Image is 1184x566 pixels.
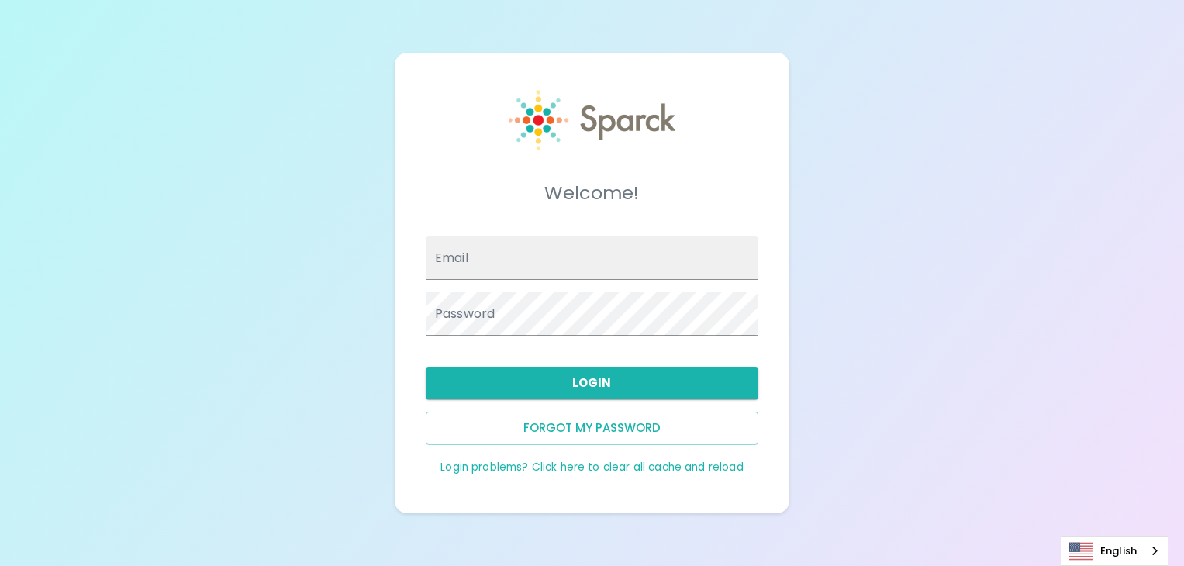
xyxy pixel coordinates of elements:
a: English [1061,537,1168,565]
aside: Language selected: English [1061,536,1168,566]
button: Forgot my password [426,412,758,444]
button: Login [426,367,758,399]
img: Sparck logo [509,90,675,150]
a: Login problems? Click here to clear all cache and reload [440,460,743,475]
div: Language [1061,536,1168,566]
h5: Welcome! [426,181,758,205]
